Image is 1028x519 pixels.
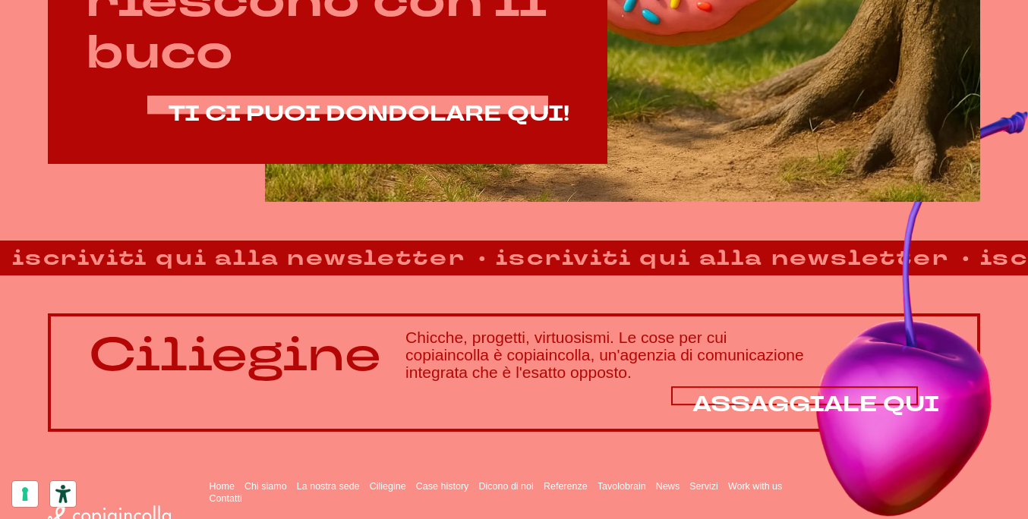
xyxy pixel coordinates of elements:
a: Servizi [689,481,718,492]
a: Chi siamo [244,481,287,492]
a: Home [210,481,235,492]
a: La nostra sede [297,481,360,492]
a: Contatti [210,493,242,504]
a: Work with us [728,481,782,492]
span: TI CI PUOI DONDOLARE QUI! [169,99,569,128]
button: Le tue preferenze relative al consenso per le tecnologie di tracciamento [12,481,38,507]
a: ASSAGGIALE QUI [692,393,939,417]
strong: iscriviti qui alla newsletter [473,242,951,274]
a: News [656,481,680,492]
a: Tavolobrain [598,481,646,492]
span: ASSAGGIALE QUI [692,390,939,419]
button: Strumenti di accessibilità [50,481,76,507]
a: Referenze [544,481,588,492]
a: TI CI PUOI DONDOLARE QUI! [169,102,569,126]
h3: Chicche, progetti, virtuosismi. Le cose per cui copiaincolla è copiaincolla, un'agenzia di comuni... [405,329,939,381]
a: Dicono di noi [478,481,533,492]
p: Ciliegine [89,329,381,381]
a: Ciliegine [370,481,406,492]
a: Case history [416,481,469,492]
